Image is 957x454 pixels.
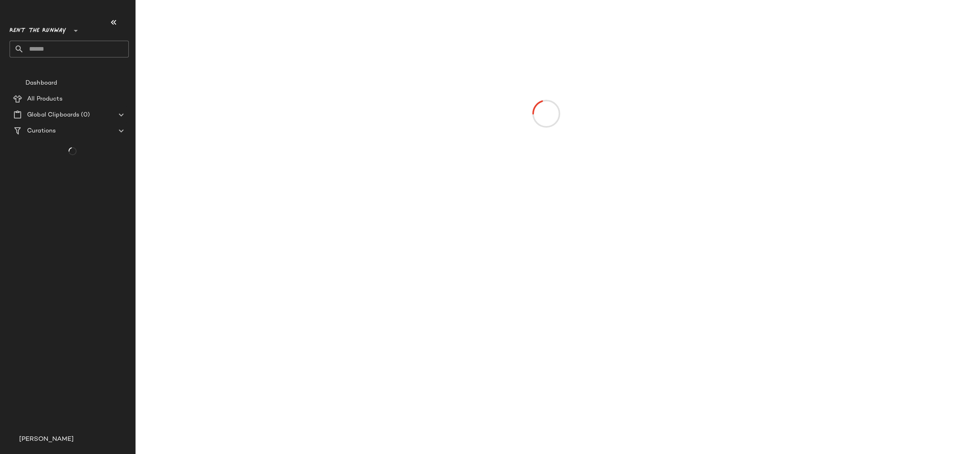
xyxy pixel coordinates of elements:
[27,111,79,120] span: Global Clipboards
[19,435,74,444] span: [PERSON_NAME]
[27,95,63,104] span: All Products
[10,22,66,36] span: Rent the Runway
[27,126,56,136] span: Curations
[79,111,89,120] span: (0)
[26,79,57,88] span: Dashboard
